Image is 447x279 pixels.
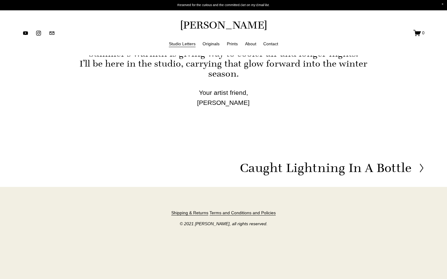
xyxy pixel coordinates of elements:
a: Shipping & Returns [171,209,208,216]
a: 0 items in cart [413,29,425,37]
a: Prints [227,40,238,48]
a: About [245,40,256,48]
a: jennifermariekeller@gmail.com [49,30,55,36]
span: 0 [422,30,425,36]
p: Your artist friend, [PERSON_NAME] [73,88,374,108]
a: Caught Lightning In A Bottle [240,162,425,174]
a: Terms and Conditions and Policies [210,209,276,216]
h4: Summer’s warmth is giving way to cooler air and longer nights. I’ll be here in the studio, carryi... [73,49,374,79]
h2: Caught Lightning In A Bottle [240,162,411,174]
a: Originals [203,40,220,48]
em: © 2021 [PERSON_NAME], all rights reserved. [180,221,268,226]
a: [PERSON_NAME] [180,18,267,31]
a: YouTube [22,30,29,36]
a: Contact [263,40,278,48]
a: instagram-unauth [36,30,42,36]
a: Studio Letters [169,40,196,48]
